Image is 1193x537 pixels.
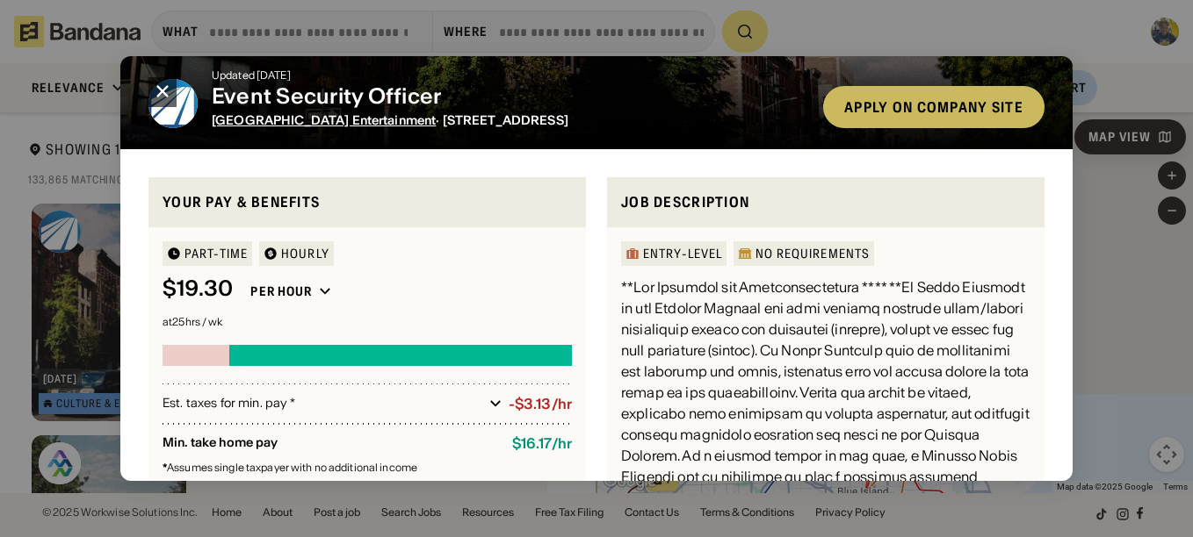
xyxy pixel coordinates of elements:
div: $ 16.17 / hr [512,435,572,452]
div: Per hour [250,283,312,299]
span: [GEOGRAPHIC_DATA] Entertainment [212,112,436,128]
div: No Requirements [756,247,870,260]
div: · [STREET_ADDRESS] [212,113,809,128]
div: Min. take home pay [163,435,498,452]
div: Updated [DATE] [212,70,809,81]
div: HOURLY [281,247,329,260]
div: Est. taxes for min. pay * [163,395,482,412]
div: Assumes single taxpayer with no additional income [163,462,572,473]
div: Your pay & benefits [163,191,572,213]
div: Event Security Officer [212,84,809,110]
div: Part-time [184,247,248,260]
div: -$3.13/hr [509,396,572,412]
div: Job Description [621,191,1030,213]
div: Entry-Level [643,247,722,260]
div: $ 19.30 [163,276,233,302]
div: at 25 hrs / wk [163,317,572,327]
div: Apply on company site [844,100,1023,114]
